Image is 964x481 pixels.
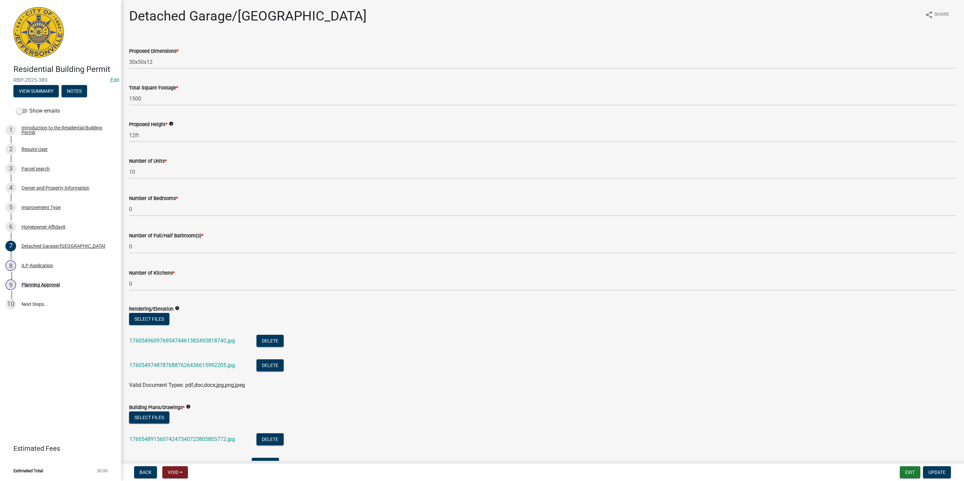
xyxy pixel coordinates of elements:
label: Number of Bedrooms [129,196,178,201]
label: Number of Units [129,159,167,164]
button: Select files [129,313,169,325]
button: Delete [252,458,279,470]
button: Select files [129,411,169,424]
button: Void [162,466,188,478]
a: 17605489156074247340723805805772.jpg [129,436,235,442]
label: Number of Full/Half Bathroom(s) [129,234,203,238]
button: Notes [62,85,87,97]
span: Valid Document Types: pdf,doc,docx,jpg,png,jpeg [129,382,245,388]
button: Exit [900,466,920,478]
a: 17605496097695474461383493818740.jpg [129,337,235,344]
wm-modal-confirm: Notes [62,89,87,94]
label: Show emails [16,107,60,115]
label: Building Plans/Drawings [129,405,185,410]
a: Screenshot_20251014_155118_Gallery.jpg [129,460,230,467]
button: Back [134,466,157,478]
wm-modal-confirm: Delete Document [256,363,284,369]
div: Owner and Property Information [22,186,89,190]
div: 3 [5,163,16,174]
wm-modal-confirm: Edit Application Number [110,77,119,83]
div: Homeowner Affidavit [22,225,66,229]
button: View Summary [13,85,59,97]
span: Share [934,11,949,19]
button: Delete [256,433,284,445]
span: $0.00 [97,469,108,473]
label: Rendering/Elevation [129,307,173,312]
wm-modal-confirm: Delete Document [256,437,284,443]
button: Delete [256,335,284,347]
label: Proposed Height [129,122,167,127]
div: 2 [5,144,16,155]
div: 4 [5,183,16,193]
button: Update [923,466,951,478]
a: Edit [110,77,119,83]
a: Estimated Fees [5,442,110,455]
div: 5 [5,202,16,213]
wm-modal-confirm: Delete Document [256,338,284,345]
button: shareShare [920,8,955,21]
div: 6 [5,222,16,232]
span: Update [928,470,946,475]
div: Detached Garage/[GEOGRAPHIC_DATA] [22,244,105,248]
i: info [169,121,173,126]
img: City of Jeffersonville, Indiana [13,7,64,57]
i: share [925,11,933,19]
div: Improvement Type [22,205,61,210]
div: 8 [5,260,16,271]
span: Estimated Total [13,469,43,473]
a: 17605497487876887626436615992205.jpg [129,362,235,368]
button: Delete [256,359,284,371]
label: Number of Kitchens [129,271,175,276]
span: RBP-2025-389 [13,77,108,83]
span: Void [168,470,178,475]
label: Proposed Dimensions [129,49,178,54]
div: 7 [5,241,16,251]
i: info [175,306,179,311]
div: ILP Application [22,263,53,268]
div: Parcel search [22,166,50,171]
div: Introduction to the Residential Building Permit [22,125,110,135]
div: 10 [5,299,16,310]
label: Total Square Footage [129,86,178,90]
h4: Residential Building Permit [13,65,116,74]
div: Require User [22,147,48,152]
i: info [186,404,191,409]
div: Planning Approval [22,282,60,287]
div: 9 [5,279,16,290]
div: 1 [5,125,16,135]
h1: Detached Garage/[GEOGRAPHIC_DATA] [129,8,367,24]
span: Back [139,470,152,475]
wm-modal-confirm: Summary [13,89,59,94]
